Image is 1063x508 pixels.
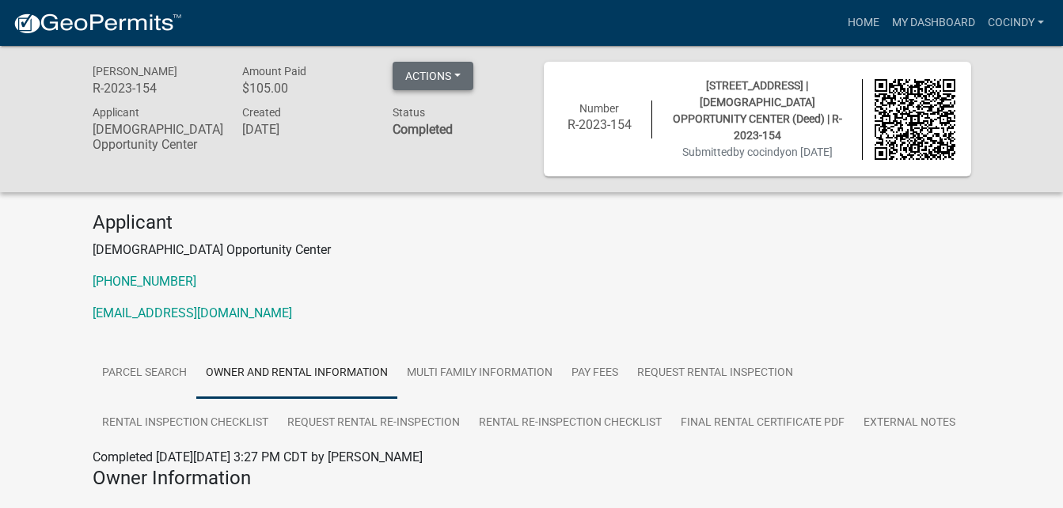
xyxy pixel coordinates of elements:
[93,348,196,399] a: Parcel search
[562,348,628,399] a: Pay Fees
[93,449,423,464] span: Completed [DATE][DATE] 3:27 PM CDT by [PERSON_NAME]
[673,79,842,142] span: [STREET_ADDRESS] | [DEMOGRAPHIC_DATA] OPPORTUNITY CENTER (Deed) | R-2023-154
[93,274,196,289] a: [PHONE_NUMBER]
[242,106,281,119] span: Created
[671,398,854,449] a: Final Rental Certificate PDF
[393,106,425,119] span: Status
[560,117,640,132] h6: R-2023-154
[93,467,971,490] h4: Owner Information
[93,122,219,152] h6: [DEMOGRAPHIC_DATA] Opportunity Center
[242,81,369,96] h6: $105.00
[393,62,473,90] button: Actions
[397,348,562,399] a: Multi Family Information
[579,102,619,115] span: Number
[682,146,833,158] span: Submitted on [DATE]
[628,348,803,399] a: Request Rental Inspection
[886,8,981,38] a: My Dashboard
[278,398,469,449] a: Request Rental Re-Inspection
[981,8,1050,38] a: cocindy
[196,348,397,399] a: Owner and Rental Information
[733,146,785,158] span: by cocindy
[93,81,219,96] h6: R-2023-154
[93,65,177,78] span: [PERSON_NAME]
[469,398,671,449] a: Rental Re-Inspection Checklist
[93,241,971,260] p: [DEMOGRAPHIC_DATA] Opportunity Center
[393,122,453,137] strong: Completed
[841,8,886,38] a: Home
[242,65,306,78] span: Amount Paid
[93,211,971,234] h4: Applicant
[93,305,292,320] a: [EMAIL_ADDRESS][DOMAIN_NAME]
[854,398,965,449] a: External Notes
[93,398,278,449] a: Rental Inspection Checklist
[242,122,369,137] h6: [DATE]
[93,106,139,119] span: Applicant
[875,79,955,160] img: QR code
